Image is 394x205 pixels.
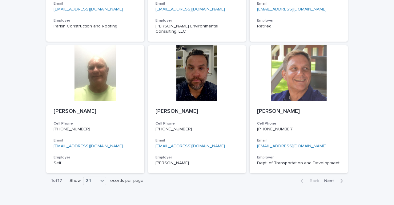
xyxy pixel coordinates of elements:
p: [PERSON_NAME] Environmental Consulting, LLC [155,24,239,34]
h3: Email [257,138,340,143]
h3: Cell Phone [155,121,239,126]
p: [PERSON_NAME] [257,108,340,115]
a: [PERSON_NAME]Cell Phone[PHONE_NUMBER]Email[EMAIL_ADDRESS][DOMAIN_NAME]Employer[PERSON_NAME] [148,45,246,173]
p: Self [54,161,137,166]
a: [EMAIL_ADDRESS][DOMAIN_NAME] [155,144,225,148]
a: [PERSON_NAME]Cell Phone[PHONE_NUMBER]Email[EMAIL_ADDRESS][DOMAIN_NAME]EmployerSelf [46,45,144,173]
p: [PERSON_NAME] [54,108,137,115]
p: 1 of 17 [46,173,67,188]
a: [EMAIL_ADDRESS][DOMAIN_NAME] [54,7,123,11]
p: Show [70,178,81,183]
a: [PHONE_NUMBER] [54,127,90,131]
a: [PHONE_NUMBER] [257,127,294,131]
h3: Cell Phone [54,121,137,126]
a: [PERSON_NAME]Cell Phone[PHONE_NUMBER]Email[EMAIL_ADDRESS][DOMAIN_NAME]EmployerDept. of Transporta... [250,45,348,173]
h3: Employer [155,18,239,23]
h3: Email [54,138,137,143]
p: records per page [109,178,143,183]
a: [EMAIL_ADDRESS][DOMAIN_NAME] [155,7,225,11]
span: Next [324,179,338,183]
a: [EMAIL_ADDRESS][DOMAIN_NAME] [257,144,327,148]
button: Back [296,178,322,184]
p: [PERSON_NAME] [155,161,239,166]
h3: Employer [257,18,340,23]
h3: Employer [54,155,137,160]
h3: Email [155,1,239,6]
p: Dept. of Transportation and Development [257,161,340,166]
p: Retired [257,24,340,29]
h3: Email [54,1,137,6]
button: Next [322,178,348,184]
p: Parish Construction and Roofing [54,24,137,29]
h3: Email [257,1,340,6]
h3: Employer [155,155,239,160]
p: [PERSON_NAME] [155,108,239,115]
h3: Email [155,138,239,143]
a: [EMAIL_ADDRESS][DOMAIN_NAME] [54,144,123,148]
div: 24 [83,178,98,184]
a: [PHONE_NUMBER] [155,127,192,131]
span: Back [306,179,319,183]
a: [EMAIL_ADDRESS][DOMAIN_NAME] [257,7,327,11]
h3: Employer [54,18,137,23]
h3: Employer [257,155,340,160]
h3: Cell Phone [257,121,340,126]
